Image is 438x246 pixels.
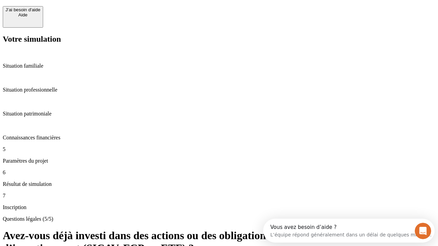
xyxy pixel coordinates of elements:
[3,193,435,199] p: 7
[3,204,435,210] p: Inscription
[5,7,40,12] div: J’ai besoin d'aide
[3,35,435,44] h2: Votre simulation
[3,169,435,176] p: 6
[3,135,435,141] p: Connaissances financières
[3,63,435,69] p: Situation familiale
[3,111,435,117] p: Situation patrimoniale
[3,181,435,187] p: Résultat de simulation
[3,216,435,222] p: Questions légales (5/5)
[7,6,168,11] div: Vous avez besoin d’aide ?
[5,12,40,17] div: Aide
[3,146,435,152] p: 5
[3,6,43,28] button: J’ai besoin d'aideAide
[263,219,435,243] iframe: Intercom live chat discovery launcher
[3,87,435,93] p: Situation professionnelle
[3,158,435,164] p: Paramètres du projet
[415,223,431,239] iframe: Intercom live chat
[3,3,189,22] div: Ouvrir le Messenger Intercom
[7,11,168,18] div: L’équipe répond généralement dans un délai de quelques minutes.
